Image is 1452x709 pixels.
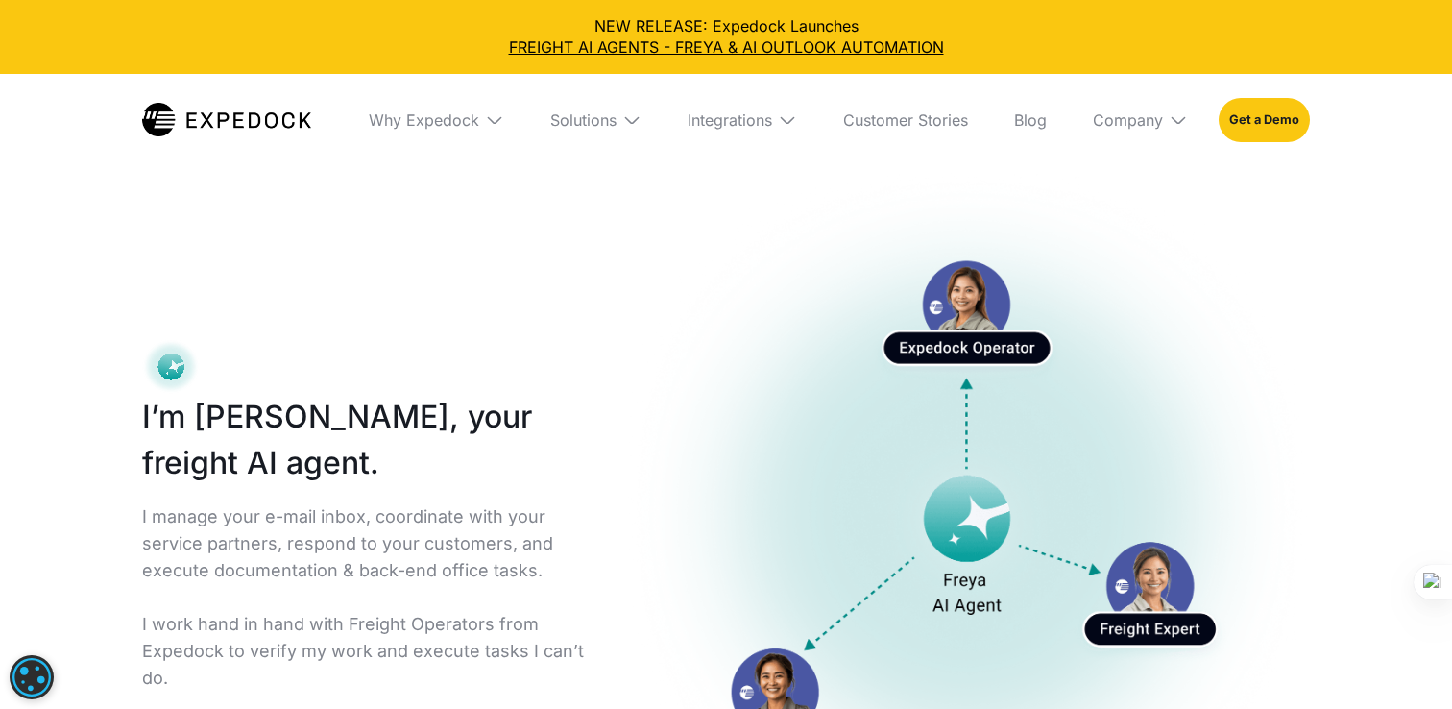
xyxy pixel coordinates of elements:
div: NEW RELEASE: Expedock Launches [15,15,1437,59]
div: Why Expedock [353,74,520,166]
p: I manage your e-mail inbox, coordinate with your service partners, respond to your customers, and... [142,503,593,692]
a: Blog [999,74,1062,166]
a: FREIGHT AI AGENTS - FREYA & AI OUTLOOK AUTOMATION [15,37,1437,58]
iframe: Chat Widget [1123,501,1452,709]
div: Solutions [535,74,657,166]
div: Company [1077,74,1203,166]
a: Get a Demo [1219,98,1310,142]
div: Solutions [550,110,617,130]
div: Integrations [688,110,772,130]
h1: I’m [PERSON_NAME], your freight AI agent. [142,394,593,486]
div: Why Expedock [369,110,479,130]
div: Integrations [672,74,812,166]
a: Customer Stories [828,74,983,166]
div: Company [1093,110,1163,130]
